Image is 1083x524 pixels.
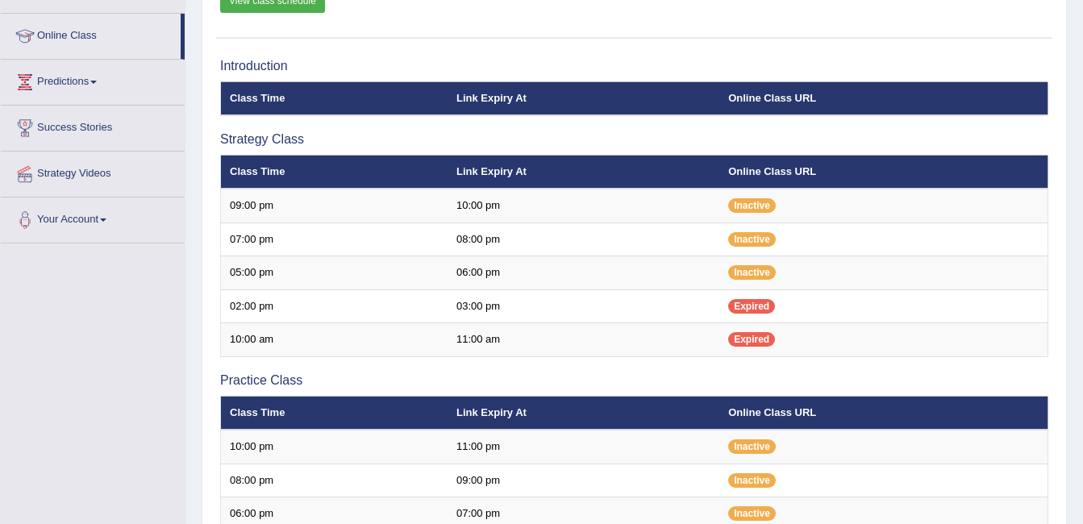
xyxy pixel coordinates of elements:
[448,222,719,256] td: 08:00 pm
[1,198,185,238] a: Your Account
[221,222,448,256] td: 07:00 pm
[220,59,1048,73] h3: Introduction
[728,299,775,314] span: Expired
[1,60,185,100] a: Predictions
[448,323,719,357] td: 11:00 am
[728,332,775,347] span: Expired
[221,81,448,115] th: Class Time
[221,155,448,189] th: Class Time
[728,198,776,213] span: Inactive
[719,81,1048,115] th: Online Class URL
[221,396,448,430] th: Class Time
[448,256,719,290] td: 06:00 pm
[221,256,448,290] td: 05:00 pm
[728,506,776,521] span: Inactive
[220,373,1048,388] h3: Practice Class
[1,106,185,146] a: Success Stories
[221,289,448,323] td: 02:00 pm
[221,323,448,357] td: 10:00 am
[448,155,719,189] th: Link Expiry At
[728,232,776,247] span: Inactive
[448,430,719,464] td: 11:00 pm
[728,439,776,454] span: Inactive
[448,396,719,430] th: Link Expiry At
[448,464,719,497] td: 09:00 pm
[448,289,719,323] td: 03:00 pm
[728,265,776,280] span: Inactive
[1,14,181,54] a: Online Class
[1,152,185,192] a: Strategy Videos
[221,430,448,464] td: 10:00 pm
[728,473,776,488] span: Inactive
[220,132,1048,147] h3: Strategy Class
[719,155,1048,189] th: Online Class URL
[221,464,448,497] td: 08:00 pm
[448,189,719,222] td: 10:00 pm
[448,81,719,115] th: Link Expiry At
[221,189,448,222] td: 09:00 pm
[719,396,1048,430] th: Online Class URL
